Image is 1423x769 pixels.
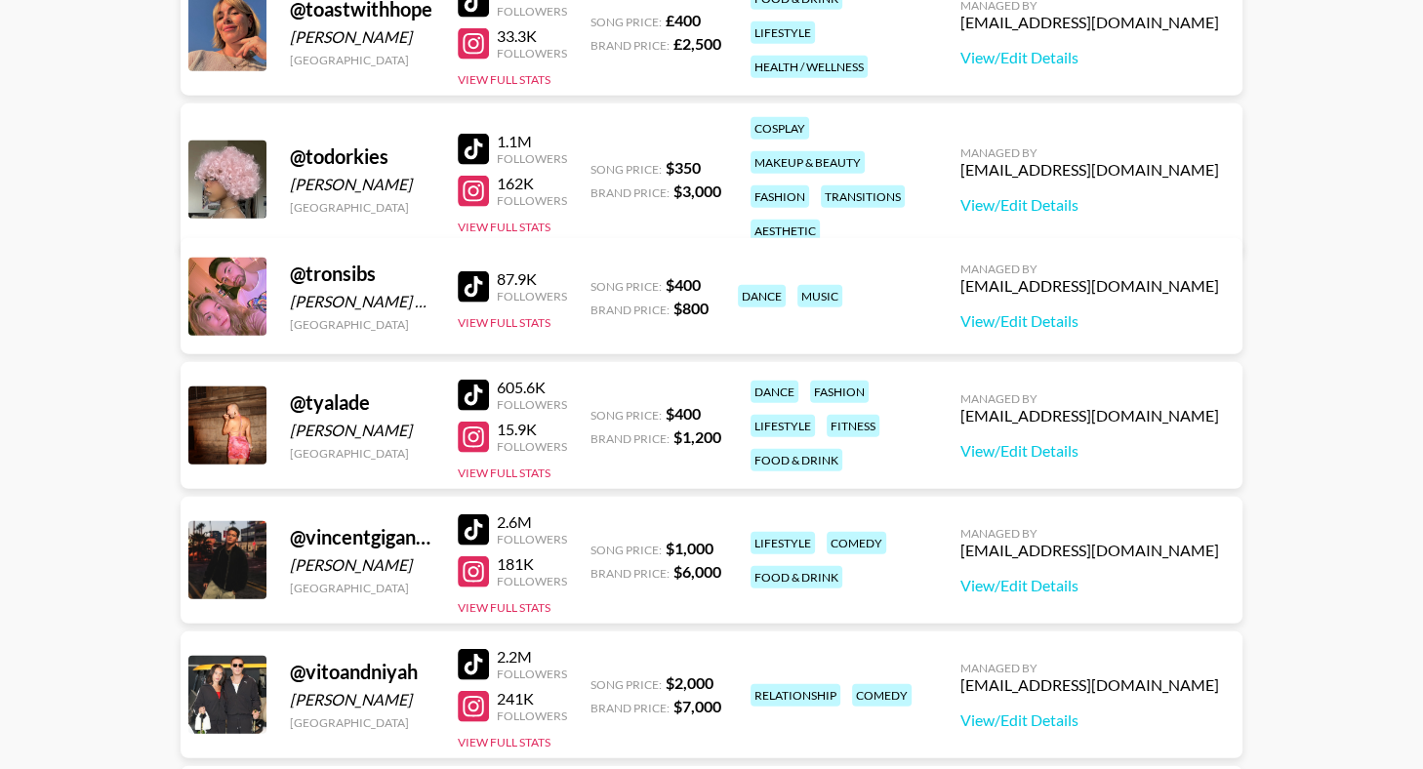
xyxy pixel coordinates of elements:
[673,697,721,715] strong: $ 7,000
[751,415,815,437] div: lifestyle
[751,220,820,242] div: aesthetic
[666,275,701,294] strong: $ 400
[497,512,567,532] div: 2.6M
[666,158,701,177] strong: $ 350
[751,449,842,471] div: food & drink
[751,185,809,208] div: fashion
[290,53,434,67] div: [GEOGRAPHIC_DATA]
[290,581,434,595] div: [GEOGRAPHIC_DATA]
[666,539,713,557] strong: $ 1,000
[290,525,434,549] div: @ vincentgiganteee
[960,48,1219,67] a: View/Edit Details
[590,279,662,294] span: Song Price:
[751,151,865,174] div: makeup & beauty
[751,56,868,78] div: health / wellness
[797,285,842,307] div: music
[666,11,701,29] strong: £ 400
[290,390,434,415] div: @ tyalade
[290,555,434,575] div: [PERSON_NAME]
[590,543,662,557] span: Song Price:
[590,701,670,715] span: Brand Price:
[290,690,434,709] div: [PERSON_NAME]
[960,262,1219,276] div: Managed By
[458,465,550,480] button: View Full Stats
[960,576,1219,595] a: View/Edit Details
[751,21,815,44] div: lifestyle
[751,381,798,403] div: dance
[290,27,434,47] div: [PERSON_NAME]
[290,446,434,461] div: [GEOGRAPHIC_DATA]
[458,72,550,87] button: View Full Stats
[960,311,1219,331] a: View/Edit Details
[290,292,434,311] div: [PERSON_NAME] & [PERSON_NAME]
[458,220,550,234] button: View Full Stats
[751,532,815,554] div: lifestyle
[673,34,721,53] strong: £ 2,500
[497,174,567,193] div: 162K
[497,439,567,454] div: Followers
[960,195,1219,215] a: View/Edit Details
[751,117,809,140] div: cosplay
[497,667,567,681] div: Followers
[852,684,912,707] div: comedy
[497,397,567,412] div: Followers
[738,285,786,307] div: dance
[960,145,1219,160] div: Managed By
[497,269,567,289] div: 87.9K
[673,182,721,200] strong: $ 3,000
[960,675,1219,695] div: [EMAIL_ADDRESS][DOMAIN_NAME]
[751,684,840,707] div: relationship
[960,276,1219,296] div: [EMAIL_ADDRESS][DOMAIN_NAME]
[590,15,662,29] span: Song Price:
[590,303,670,317] span: Brand Price:
[497,532,567,546] div: Followers
[590,431,670,446] span: Brand Price:
[960,406,1219,425] div: [EMAIL_ADDRESS][DOMAIN_NAME]
[497,708,567,723] div: Followers
[960,160,1219,180] div: [EMAIL_ADDRESS][DOMAIN_NAME]
[458,735,550,749] button: View Full Stats
[673,427,721,446] strong: $ 1,200
[821,185,905,208] div: transitions
[960,526,1219,541] div: Managed By
[290,715,434,730] div: [GEOGRAPHIC_DATA]
[497,554,567,574] div: 181K
[751,566,842,588] div: food & drink
[497,26,567,46] div: 33.3K
[810,381,869,403] div: fashion
[458,315,550,330] button: View Full Stats
[497,151,567,166] div: Followers
[458,600,550,615] button: View Full Stats
[590,408,662,423] span: Song Price:
[497,420,567,439] div: 15.9K
[827,415,879,437] div: fitness
[497,193,567,208] div: Followers
[290,200,434,215] div: [GEOGRAPHIC_DATA]
[497,46,567,61] div: Followers
[497,289,567,304] div: Followers
[590,677,662,692] span: Song Price:
[960,710,1219,730] a: View/Edit Details
[590,566,670,581] span: Brand Price:
[497,647,567,667] div: 2.2M
[666,673,713,692] strong: $ 2,000
[827,532,886,554] div: comedy
[497,689,567,708] div: 241K
[590,38,670,53] span: Brand Price:
[497,132,567,151] div: 1.1M
[290,421,434,440] div: [PERSON_NAME]
[960,391,1219,406] div: Managed By
[673,562,721,581] strong: $ 6,000
[590,162,662,177] span: Song Price:
[290,660,434,684] div: @ vitoandniyah
[960,13,1219,32] div: [EMAIL_ADDRESS][DOMAIN_NAME]
[290,317,434,332] div: [GEOGRAPHIC_DATA]
[673,299,709,317] strong: $ 800
[290,262,434,286] div: @ tronsibs
[960,441,1219,461] a: View/Edit Details
[590,185,670,200] span: Brand Price:
[497,574,567,588] div: Followers
[290,144,434,169] div: @ todorkies
[960,541,1219,560] div: [EMAIL_ADDRESS][DOMAIN_NAME]
[290,175,434,194] div: [PERSON_NAME]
